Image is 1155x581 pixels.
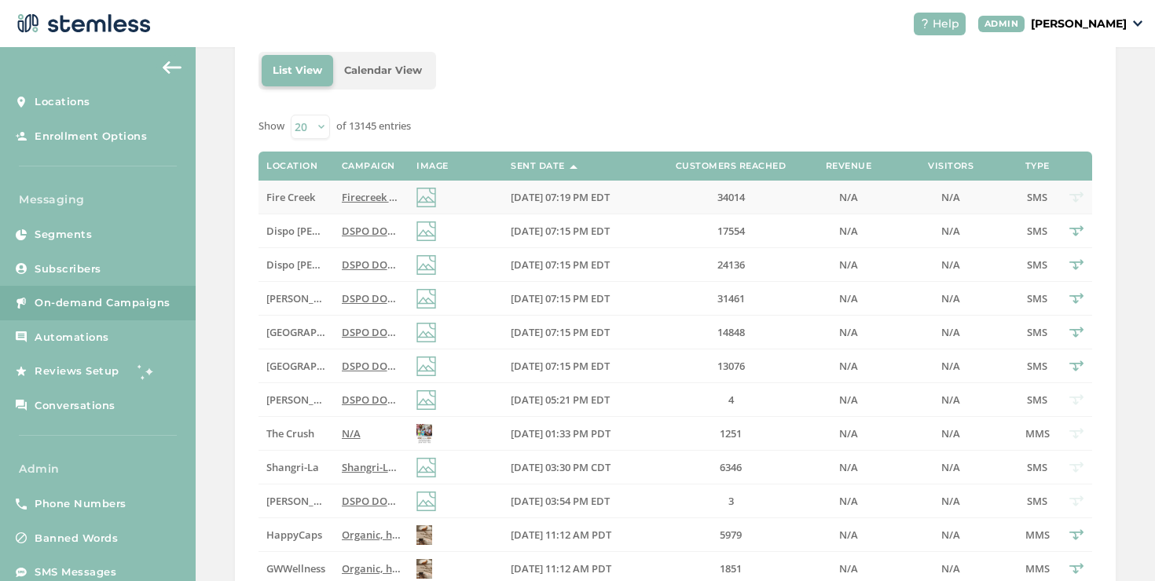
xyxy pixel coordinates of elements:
label: N/A [817,461,880,474]
label: SMS [1021,326,1053,339]
label: Fire Creek [266,191,325,204]
label: N/A [817,528,880,542]
span: 31461 [717,291,745,305]
span: [GEOGRAPHIC_DATA] [266,325,369,339]
span: SMS [1027,325,1047,339]
span: N/A [839,561,858,576]
span: 17554 [717,224,745,238]
label: Customers Reached [676,161,786,171]
span: Conversations [35,398,115,414]
label: N/A [817,225,880,238]
label: 5979 [660,528,801,542]
span: SMS Messages [35,565,116,580]
span: DSPO DOUBLE loyalty Points Weekend! Score FREE $50 + massive savings on top brands Thu–Sun! Dont ... [342,325,973,339]
label: N/A [896,258,1006,272]
span: N/A [839,393,858,407]
div: ADMIN [978,16,1025,32]
label: 09/17/2025 07:15 PM EDT [511,360,644,373]
label: SMS [1021,393,1053,407]
label: SMS [1021,225,1053,238]
span: N/A [941,460,960,474]
span: Enrollment Options [35,129,147,144]
img: icon-img-d887fa0c.svg [416,356,436,376]
span: 1251 [720,426,742,440]
span: [DATE] 11:12 AM PDT [511,561,611,576]
span: Shangri-La End-of-Summer Clearance! Save 25-50% select products + free gift w/ $75+. Click here t... [342,460,967,474]
span: [DATE] 07:15 PM EDT [511,258,610,272]
span: N/A [941,393,960,407]
span: [DATE] 03:54 PM EDT [511,494,610,508]
span: [DATE] 07:15 PM EDT [511,291,610,305]
img: icon-img-d887fa0c.svg [416,323,436,342]
label: 09/17/2025 03:54 PM EDT [511,495,644,508]
span: Organic, high-quality mental health supplements sent directly to your door. For shop access click... [342,528,1117,542]
label: N/A [817,292,880,305]
label: Organic, high-quality mental health supplements sent directly to your door. For shop access click... [342,562,401,576]
span: [GEOGRAPHIC_DATA] [266,359,369,373]
label: SMS [1021,461,1053,474]
span: N/A [839,460,858,474]
img: 2IzO0GH8kfE3aQs3oi8MhvqP1df22Tha00QjyL.jpg [416,559,432,579]
label: Organic, high-quality mental health supplements sent directly to your door. For shop access click... [342,528,401,542]
span: [DATE] 11:12 AM PDT [511,528,611,542]
span: N/A [941,359,960,373]
img: icon-img-d887fa0c.svg [416,289,436,309]
label: MMS [1021,528,1053,542]
label: The Crush [266,427,325,440]
label: N/A [896,528,1006,542]
label: 24136 [660,258,801,272]
span: Subscribers [35,261,101,277]
span: Locations [35,94,90,110]
label: Dispo Bay City North [266,360,325,373]
span: [DATE] 01:33 PM PDT [511,426,610,440]
label: 09/17/2025 07:15 PM EDT [511,292,644,305]
label: N/A [817,191,880,204]
label: 4 [660,393,801,407]
span: N/A [839,325,858,339]
span: N/A [839,224,858,238]
span: Dispo [PERSON_NAME] [266,258,377,272]
span: SMS [1027,460,1047,474]
label: 09/17/2025 11:12 AM PDT [511,528,644,542]
span: N/A [839,426,858,440]
img: glitter-stars-b7820f95.gif [131,356,163,387]
label: DSPO DOUBLE loyalty Points Weekend! Score FREE $50 + massive savings on top brands Thu–Sun! Dont ... [342,292,401,305]
label: Sent Date [511,161,565,171]
span: On-demand Campaigns [35,295,170,311]
img: v4KxKkq66ZertMQoRoshJ2Few46CeQaqvDafk3.jpg [416,525,432,545]
label: N/A [896,326,1006,339]
label: N/A [817,562,880,576]
label: Dispo Hazel Park [266,393,325,407]
label: 09/17/2025 05:21 PM EDT [511,393,644,407]
span: DSPO DOUBLE loyalty Points Weekend! Score FREE $50 + massive savings on top brands Thu–Sun! Dont ... [342,359,973,373]
span: DSPO DOUBLE loyalty Points Weekend! Score FREE $50 + massive savings on top brands Thu–Sun! Dont ... [342,393,973,407]
label: SMS [1021,191,1053,204]
img: icon-sort-1e1d7615.svg [570,165,577,169]
label: DSPO DOUBLE loyalty Points Weekend! Score FREE $50 + massive savings on top brands Thu–Sun! Dont ... [342,326,401,339]
span: Fire Creek [266,190,315,204]
li: List View [262,55,333,86]
label: 09/17/2025 03:30 PM CDT [511,461,644,474]
label: Image [416,161,449,171]
img: logo-dark-0685b13c.svg [13,8,151,39]
img: icon-arrow-back-accent-c549486e.svg [163,61,181,74]
label: N/A [896,225,1006,238]
li: Calendar View [333,55,433,86]
label: N/A [896,393,1006,407]
label: SMS [1021,360,1053,373]
label: N/A [896,461,1006,474]
label: 1851 [660,562,801,576]
label: DSPO DOUBLE loyalty Points Weekend! Score FREE $50 + massive savings on top brands Thu–Sun! Dont ... [342,258,401,272]
label: N/A [817,326,880,339]
span: [DATE] 07:15 PM EDT [511,359,610,373]
img: icon-img-d887fa0c.svg [416,255,436,275]
img: cC1O26geZktWftX7zOU9dPXRum60aQLQv.jpg [416,424,432,444]
span: Firecreek DOUBLE loyalty Points Weekend! Score FREE $50 + massive savings on top brands Thu–Sun! ... [342,190,981,204]
span: SMS [1027,258,1047,272]
label: GWWellness [266,562,325,576]
iframe: Chat Widget [1076,506,1155,581]
label: 31461 [660,292,801,305]
p: [PERSON_NAME] [1031,16,1127,32]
